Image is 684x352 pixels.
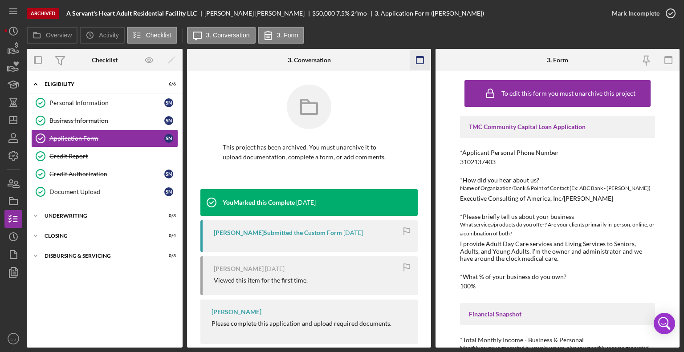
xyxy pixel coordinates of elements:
[501,90,635,97] div: To edit this form you must unarchive this project
[469,123,646,130] div: TMC Community Capital Loan Application
[460,220,655,238] div: What services/products do you offer? Are your clients primarily in-person, online, or a combnatio...
[214,277,308,284] div: Viewed this item for the first time.
[258,27,304,44] button: 3. Form
[27,8,59,19] div: Archived
[164,187,173,196] div: S N
[547,57,568,64] div: 3. Form
[654,313,675,334] div: Open Intercom Messenger
[212,320,391,327] div: Please complete this application and upload required documents.
[164,98,173,107] div: S N
[49,188,164,195] div: Document Upload
[265,265,285,272] time: 2024-09-07 00:58
[10,336,16,341] text: CS
[460,158,496,166] div: 3102137403
[460,240,655,262] div: I provide Adult Day Care services and Living Services to Seniors, Adults, and Young Adults. I'm t...
[343,229,363,236] time: 2024-09-07 01:10
[296,199,316,206] time: 2024-09-09 17:09
[49,153,178,160] div: Credit Report
[31,165,178,183] a: Credit AuthorizationSN
[31,94,178,112] a: Personal InformationSN
[206,32,250,39] label: 3. Conversation
[603,4,680,22] button: Mark Incomplete
[223,199,295,206] div: You Marked this Complete
[160,233,176,239] div: 0 / 4
[187,27,256,44] button: 3. Conversation
[31,129,178,147] a: Application FormSN
[45,81,154,87] div: Eligibility
[375,10,484,17] div: 3. Application Form ([PERSON_NAME])
[336,10,350,17] div: 7.5 %
[49,135,164,142] div: Application Form
[460,177,655,184] div: *How did you hear about us?
[31,112,178,129] a: Business InformationSN
[99,32,118,39] label: Activity
[45,233,154,239] div: Closing
[460,336,655,344] div: *Total Monthly Income - Business & Personal
[214,229,342,236] div: [PERSON_NAME] Submitted the Custom Form
[66,10,197,17] b: A Servant's Heart Adult Residential Facility LLC
[92,57,118,64] div: Checklist
[45,253,154,259] div: Disbursing & Servicing
[164,134,173,143] div: S N
[49,170,164,178] div: Credit Authorization
[460,213,655,220] div: *Please briefly tell us about your business
[612,4,660,22] div: Mark Incomplete
[160,213,176,218] div: 0 / 3
[146,32,171,39] label: Checklist
[351,10,367,17] div: 24 mo
[49,99,164,106] div: Personal Information
[469,311,646,318] div: Financial Snapshot
[460,273,655,280] div: *What % of your business do you own?
[49,117,164,124] div: Business Information
[223,142,395,162] p: This project has been archived. You must unarchive it to upload documentation, complete a form, o...
[212,308,261,316] div: [PERSON_NAME]
[460,149,655,156] div: *Applicant Personal Phone Number
[204,10,312,17] div: [PERSON_NAME] [PERSON_NAME]
[277,32,298,39] label: 3. Form
[45,213,154,218] div: Underwriting
[164,116,173,125] div: S N
[312,10,335,17] div: $50,000
[4,330,22,348] button: CS
[460,283,476,290] div: 100%
[80,27,124,44] button: Activity
[160,81,176,87] div: 6 / 6
[31,147,178,165] a: Credit Report
[460,184,655,193] div: Name of Organization/Bank & Point of Contact (Ex: ABC Bank - [PERSON_NAME])
[460,195,613,202] div: Executive Consulting of America, Inc/[PERSON_NAME]
[160,253,176,259] div: 0 / 3
[164,170,173,178] div: S N
[127,27,177,44] button: Checklist
[31,183,178,201] a: Document UploadSN
[214,265,264,272] div: [PERSON_NAME]
[46,32,72,39] label: Overview
[288,57,331,64] div: 3. Conversation
[27,27,77,44] button: Overview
